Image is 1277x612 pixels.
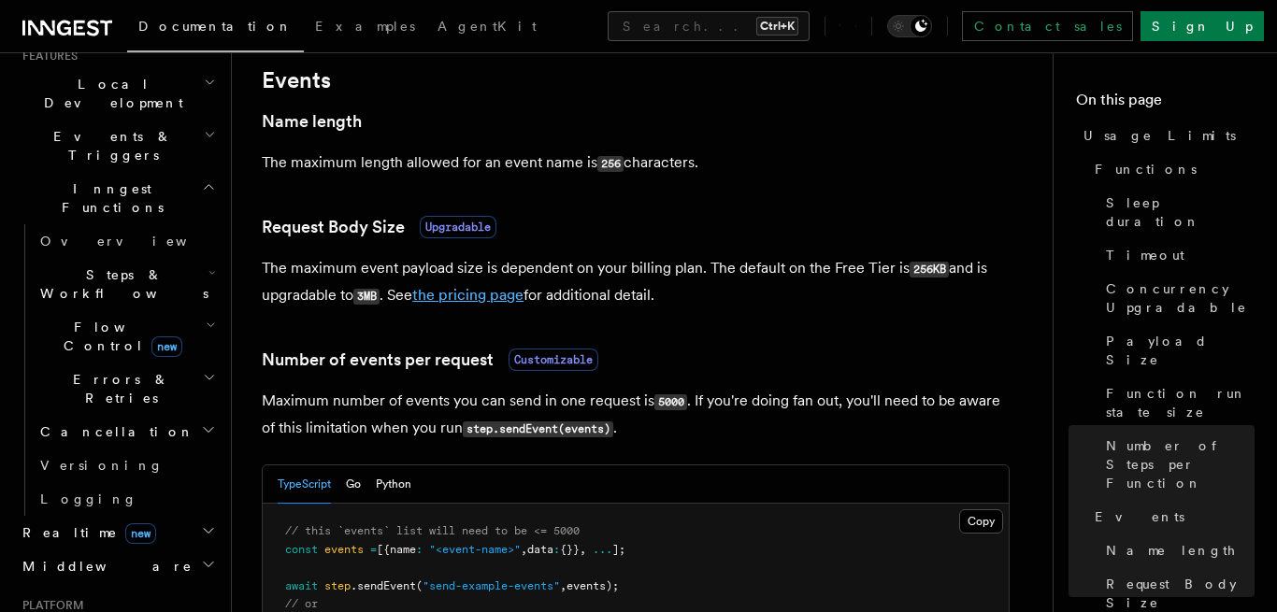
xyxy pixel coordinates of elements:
[1106,541,1237,560] span: Name length
[1141,11,1264,41] a: Sign Up
[1106,279,1255,317] span: Concurrency Upgradable
[1087,152,1255,186] a: Functions
[560,543,580,556] span: {}}
[1076,119,1255,152] a: Usage Limits
[959,509,1003,534] button: Copy
[438,19,537,34] span: AgentKit
[15,120,220,172] button: Events & Triggers
[1095,160,1197,178] span: Functions
[420,216,496,238] span: Upgradable
[560,579,567,592] span: ,
[509,349,598,371] span: Customizable
[377,543,416,556] span: [{name
[597,156,624,172] code: 256
[910,262,949,278] code: 256KB
[1098,534,1255,567] a: Name length
[463,421,613,437] code: step.sendEvent(events)
[285,579,318,592] span: await
[353,289,380,305] code: 3MB
[40,234,233,249] span: Overview
[416,543,423,556] span: :
[15,523,156,542] span: Realtime
[593,543,612,556] span: ...
[33,318,206,355] span: Flow Control
[40,458,164,473] span: Versioning
[262,149,1010,177] p: The maximum length allowed for an event name is characters.
[1106,332,1255,369] span: Payload Size
[285,597,318,610] span: // or
[151,336,182,357] span: new
[351,579,416,592] span: .sendEvent
[608,11,810,41] button: Search...Ctrl+K
[262,67,331,93] a: Events
[304,6,426,50] a: Examples
[1098,324,1255,377] a: Payload Size
[15,127,204,164] span: Events & Triggers
[262,388,1010,442] p: Maximum number of events you can send in one request is . If you're doing fan out, you'll need to...
[580,543,586,556] span: ,
[1106,246,1184,264] span: Timeout
[15,49,78,64] span: Features
[15,549,220,583] button: Middleware
[527,543,553,556] span: data
[315,19,415,34] span: Examples
[138,19,293,34] span: Documentation
[324,543,364,556] span: events
[1098,238,1255,272] a: Timeout
[1098,429,1255,500] a: Number of Steps per Function
[33,448,220,482] a: Versioning
[285,543,318,556] span: const
[426,6,548,50] a: AgentKit
[1106,384,1255,421] span: Function run state size
[1106,193,1255,231] span: Sleep duration
[33,363,220,415] button: Errors & Retries
[567,579,619,592] span: events);
[1087,500,1255,534] a: Events
[1106,436,1255,492] span: Number of Steps per Function
[125,523,156,544] span: new
[15,516,220,549] button: Realtimenew
[33,422,194,441] span: Cancellation
[127,6,304,52] a: Documentation
[1076,89,1255,119] h4: On this page
[612,543,625,556] span: ];
[262,214,496,240] a: Request Body SizeUpgradable
[33,224,220,258] a: Overview
[756,17,798,36] kbd: Ctrl+K
[1083,126,1236,145] span: Usage Limits
[33,482,220,516] a: Logging
[412,286,524,304] a: the pricing page
[962,11,1133,41] a: Contact sales
[15,67,220,120] button: Local Development
[33,310,220,363] button: Flow Controlnew
[429,543,521,556] span: "<event-name>"
[262,255,1010,309] p: The maximum event payload size is dependent on your billing plan. The default on the Free Tier is...
[40,491,137,506] span: Logging
[15,557,193,576] span: Middleware
[33,258,220,310] button: Steps & Workflows
[1095,507,1184,526] span: Events
[654,394,687,410] code: 5000
[262,347,598,373] a: Number of events per requestCustomizable
[887,15,932,37] button: Toggle dark mode
[33,415,220,448] button: Cancellation
[324,579,351,592] span: step
[370,543,377,556] span: =
[33,370,203,407] span: Errors & Retries
[1098,186,1255,238] a: Sleep duration
[262,108,362,135] a: Name length
[416,579,423,592] span: (
[285,524,580,537] span: // this `events` list will need to be <= 5000
[15,224,220,516] div: Inngest Functions
[278,465,331,504] button: TypeScript
[15,75,204,112] span: Local Development
[15,179,202,217] span: Inngest Functions
[1098,272,1255,324] a: Concurrency Upgradable
[33,265,208,303] span: Steps & Workflows
[521,543,527,556] span: ,
[376,465,411,504] button: Python
[15,172,220,224] button: Inngest Functions
[553,543,560,556] span: :
[1098,377,1255,429] a: Function run state size
[423,579,560,592] span: "send-example-events"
